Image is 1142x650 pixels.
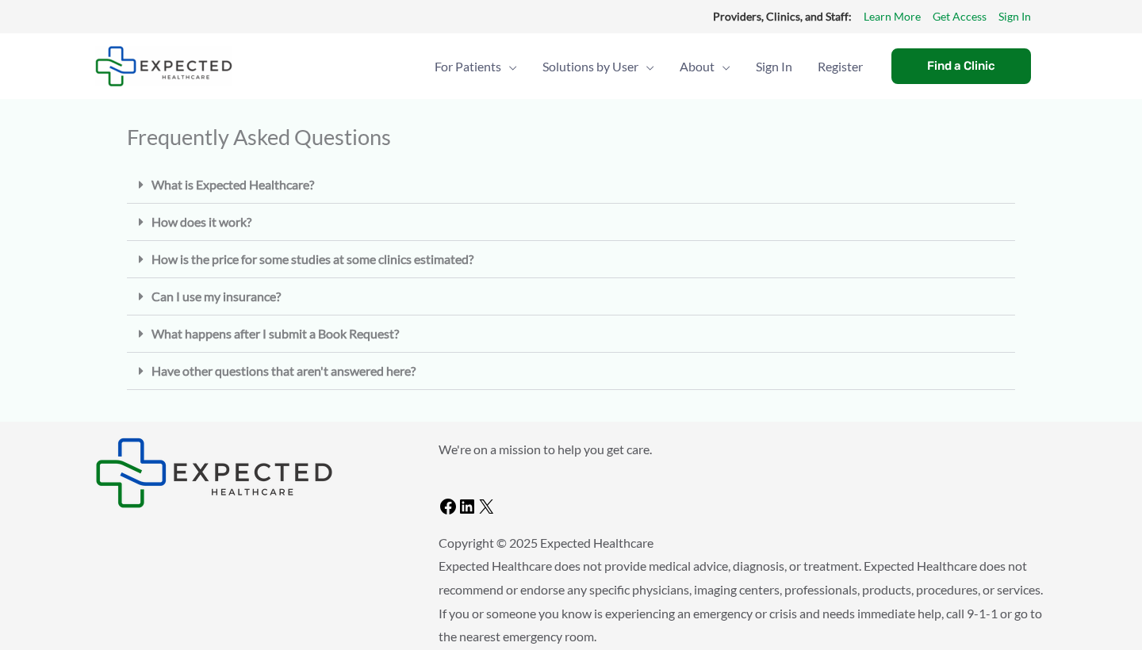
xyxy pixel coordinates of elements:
[439,438,1047,522] aside: Footer Widget 2
[439,558,1043,644] span: Expected Healthcare does not provide medical advice, diagnosis, or treatment. Expected Healthcare...
[667,39,743,94] a: AboutMenu Toggle
[818,39,863,94] span: Register
[95,438,333,508] img: Expected Healthcare Logo - side, dark font, small
[439,535,653,550] span: Copyright © 2025 Expected Healthcare
[151,289,281,304] a: Can I use my insurance?
[805,39,876,94] a: Register
[151,177,314,192] a: What is Expected Healthcare?
[127,353,1015,390] div: Have other questions that aren't answered here?
[151,214,251,229] a: How does it work?
[715,39,730,94] span: Menu Toggle
[127,315,1015,353] div: What happens after I submit a Book Request?
[151,326,399,341] a: What happens after I submit a Book Request?
[95,46,232,86] img: Expected Healthcare Logo - side, dark font, small
[435,39,501,94] span: For Patients
[933,6,987,27] a: Get Access
[998,6,1031,27] a: Sign In
[501,39,517,94] span: Menu Toggle
[439,438,1047,461] p: We're on a mission to help you get care.
[713,10,852,23] strong: Providers, Clinics, and Staff:
[422,39,530,94] a: For PatientsMenu Toggle
[530,39,667,94] a: Solutions by UserMenu Toggle
[127,166,1015,204] div: What is Expected Healthcare?
[422,39,876,94] nav: Primary Site Navigation
[151,363,416,378] a: Have other questions that aren't answered here?
[638,39,654,94] span: Menu Toggle
[127,123,1015,151] h2: Frequently Asked Questions
[743,39,805,94] a: Sign In
[95,438,399,508] aside: Footer Widget 1
[127,278,1015,315] div: Can I use my insurance?
[891,48,1031,84] a: Find a Clinic
[127,204,1015,241] div: How does it work?
[680,39,715,94] span: About
[542,39,638,94] span: Solutions by User
[756,39,792,94] span: Sign In
[864,6,921,27] a: Learn More
[127,241,1015,278] div: How is the price for some studies at some clinics estimated?
[151,251,473,266] a: How is the price for some studies at some clinics estimated?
